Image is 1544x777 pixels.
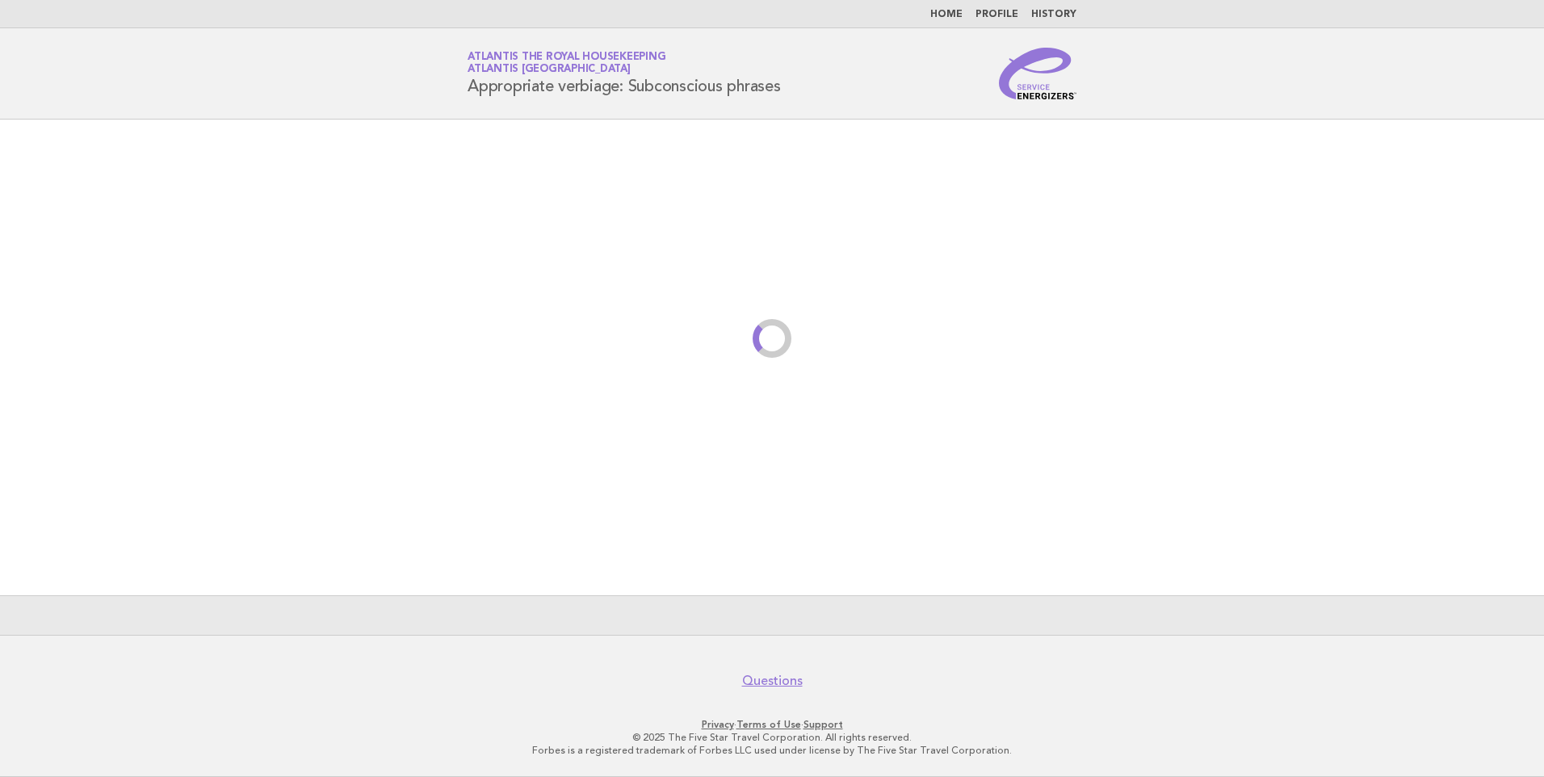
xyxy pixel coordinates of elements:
[278,744,1266,757] p: Forbes is a registered trademark of Forbes LLC used under license by The Five Star Travel Corpora...
[468,52,781,94] h1: Appropriate verbiage: Subconscious phrases
[278,731,1266,744] p: © 2025 The Five Star Travel Corporation. All rights reserved.
[999,48,1076,99] img: Service Energizers
[742,673,803,689] a: Questions
[468,65,631,75] span: Atlantis [GEOGRAPHIC_DATA]
[278,718,1266,731] p: · ·
[736,719,801,730] a: Terms of Use
[803,719,843,730] a: Support
[702,719,734,730] a: Privacy
[975,10,1018,19] a: Profile
[1031,10,1076,19] a: History
[468,52,665,74] a: Atlantis the Royal HousekeepingAtlantis [GEOGRAPHIC_DATA]
[930,10,963,19] a: Home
